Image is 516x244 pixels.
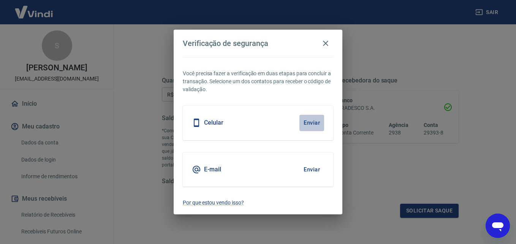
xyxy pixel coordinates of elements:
a: Por que estou vendo isso? [183,199,333,207]
h5: Celular [204,119,223,127]
button: Enviar [299,162,324,177]
p: Você precisa fazer a verificação em duas etapas para concluir a transação. Selecione um dos conta... [183,70,333,93]
h4: Verificação de segurança [183,39,268,48]
h5: E-mail [204,166,221,173]
iframe: Botão para abrir a janela de mensagens [486,214,510,238]
button: Enviar [299,115,324,131]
